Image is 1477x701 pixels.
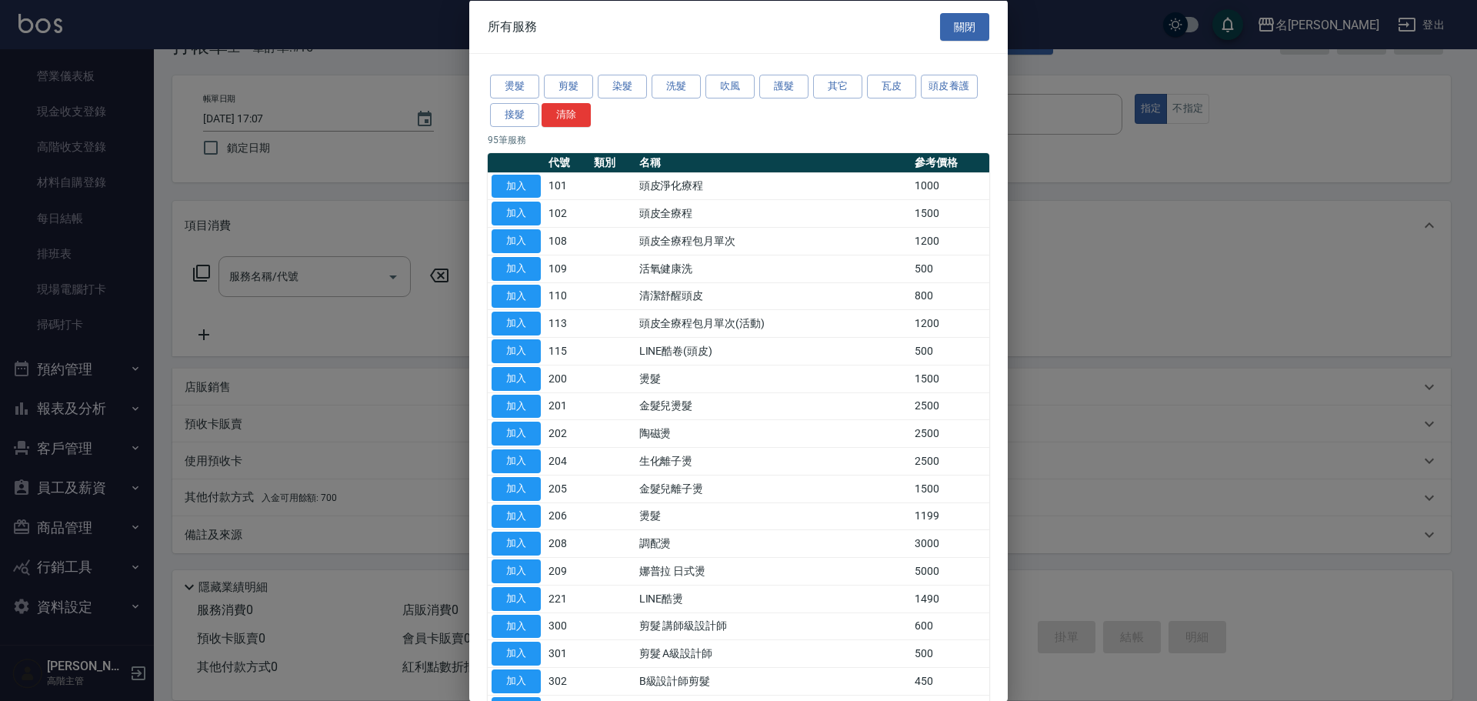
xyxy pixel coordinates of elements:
button: 加入 [492,229,541,253]
td: 204 [545,447,590,475]
td: 2500 [911,392,989,420]
button: 其它 [813,75,862,98]
td: 500 [911,255,989,282]
button: 護髮 [759,75,809,98]
td: 燙髮 [635,365,911,392]
td: 2500 [911,419,989,447]
td: 300 [545,613,590,640]
td: 208 [545,529,590,557]
button: 剪髮 [544,75,593,98]
button: 頭皮養護 [921,75,978,98]
button: 加入 [492,669,541,693]
td: 450 [911,667,989,695]
button: 加入 [492,256,541,280]
td: 113 [545,309,590,337]
button: 加入 [492,202,541,225]
td: 金髮兒離子燙 [635,475,911,502]
button: 加入 [492,284,541,308]
button: 加入 [492,174,541,198]
td: 500 [911,639,989,667]
button: 燙髮 [490,75,539,98]
th: 參考價格 [911,152,989,172]
button: 加入 [492,559,541,583]
td: 1500 [911,475,989,502]
td: 1500 [911,365,989,392]
button: 清除 [542,102,591,126]
button: 加入 [492,449,541,473]
td: 燙髮 [635,502,911,530]
td: 201 [545,392,590,420]
td: 108 [545,227,590,255]
button: 加入 [492,366,541,390]
td: 500 [911,337,989,365]
td: 800 [911,282,989,310]
td: 1500 [911,199,989,227]
button: 加入 [492,394,541,418]
button: 洗髮 [652,75,701,98]
td: 2500 [911,447,989,475]
button: 瓦皮 [867,75,916,98]
th: 名稱 [635,152,911,172]
td: 101 [545,172,590,200]
button: 加入 [492,642,541,666]
button: 加入 [492,504,541,528]
td: 110 [545,282,590,310]
td: LINE酷卷(頭皮) [635,337,911,365]
td: 1200 [911,309,989,337]
td: LINE酷燙 [635,585,911,613]
td: 200 [545,365,590,392]
th: 代號 [545,152,590,172]
button: 染髮 [598,75,647,98]
td: 頭皮淨化療程 [635,172,911,200]
button: 關閉 [940,12,989,41]
button: 加入 [492,312,541,335]
td: B級設計師剪髮 [635,667,911,695]
td: 600 [911,613,989,640]
td: 清潔舒醒頭皮 [635,282,911,310]
td: 102 [545,199,590,227]
td: 202 [545,419,590,447]
td: 115 [545,337,590,365]
td: 頭皮全療程包月單次(活動) [635,309,911,337]
td: 109 [545,255,590,282]
button: 接髮 [490,102,539,126]
button: 加入 [492,476,541,500]
td: 1199 [911,502,989,530]
td: 221 [545,585,590,613]
button: 加入 [492,614,541,638]
span: 所有服務 [488,18,537,34]
button: 加入 [492,422,541,446]
td: 調配燙 [635,529,911,557]
td: 1200 [911,227,989,255]
td: 1000 [911,172,989,200]
td: 娜普拉 日式燙 [635,557,911,585]
td: 205 [545,475,590,502]
td: 金髮兒燙髮 [635,392,911,420]
td: 1490 [911,585,989,613]
button: 吹風 [705,75,755,98]
td: 301 [545,639,590,667]
p: 95 筆服務 [488,132,989,146]
td: 剪髮 A級設計師 [635,639,911,667]
td: 3000 [911,529,989,557]
td: 頭皮全療程 [635,199,911,227]
td: 209 [545,557,590,585]
button: 加入 [492,532,541,556]
td: 剪髮 講師級設計師 [635,613,911,640]
td: 302 [545,667,590,695]
td: 陶磁燙 [635,419,911,447]
button: 加入 [492,586,541,610]
button: 加入 [492,339,541,363]
td: 活氧健康洗 [635,255,911,282]
td: 生化離子燙 [635,447,911,475]
td: 206 [545,502,590,530]
td: 頭皮全療程包月單次 [635,227,911,255]
th: 類別 [590,152,635,172]
td: 5000 [911,557,989,585]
